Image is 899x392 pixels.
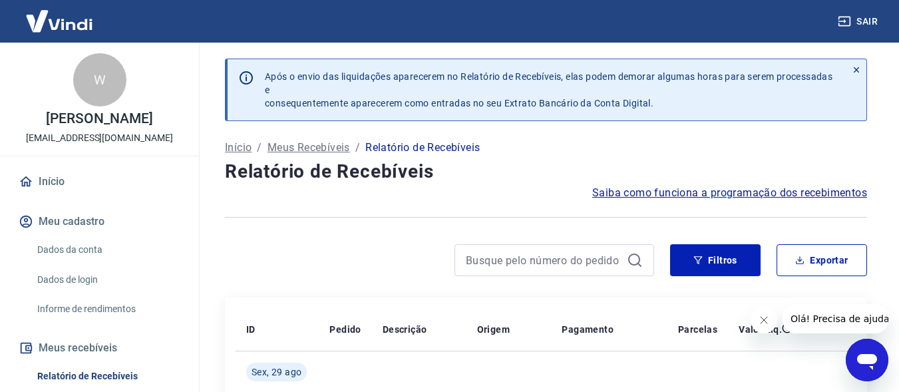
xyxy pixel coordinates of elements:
[466,250,622,270] input: Busque pelo número do pedido
[592,185,867,201] a: Saiba como funciona a programação dos recebimentos
[268,140,350,156] a: Meus Recebíveis
[225,140,252,156] a: Início
[257,140,262,156] p: /
[16,207,183,236] button: Meu cadastro
[835,9,883,34] button: Sair
[678,323,717,336] p: Parcelas
[16,1,102,41] img: Vindi
[477,323,510,336] p: Origem
[670,244,761,276] button: Filtros
[562,323,614,336] p: Pagamento
[16,333,183,363] button: Meus recebíveis
[8,9,112,20] span: Olá! Precisa de ajuda?
[383,323,427,336] p: Descrição
[32,266,183,294] a: Dados de login
[365,140,480,156] p: Relatório de Recebíveis
[846,339,888,381] iframe: Botão para abrir a janela de mensagens
[32,295,183,323] a: Informe de rendimentos
[246,323,256,336] p: ID
[73,53,126,106] div: W
[777,244,867,276] button: Exportar
[32,236,183,264] a: Dados da conta
[751,307,777,333] iframe: Fechar mensagem
[739,323,782,336] p: Valor Líq.
[16,167,183,196] a: Início
[32,363,183,390] a: Relatório de Recebíveis
[783,304,888,333] iframe: Mensagem da empresa
[329,323,361,336] p: Pedido
[265,70,836,110] p: Após o envio das liquidações aparecerem no Relatório de Recebíveis, elas podem demorar algumas ho...
[355,140,360,156] p: /
[225,158,867,185] h4: Relatório de Recebíveis
[252,365,301,379] span: Sex, 29 ago
[26,131,173,145] p: [EMAIL_ADDRESS][DOMAIN_NAME]
[46,112,152,126] p: [PERSON_NAME]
